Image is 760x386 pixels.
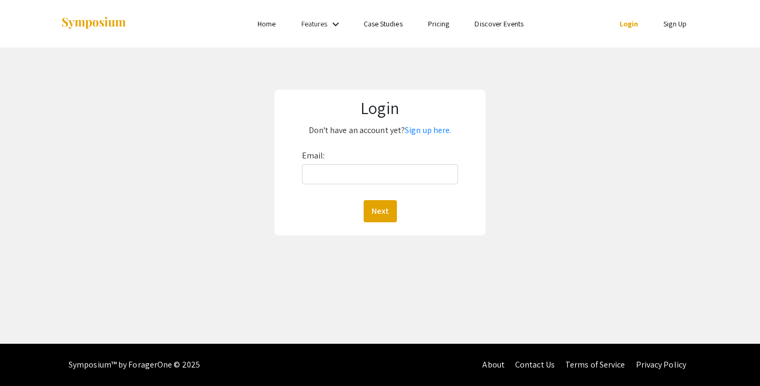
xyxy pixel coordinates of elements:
a: Sign Up [663,19,687,29]
p: Don't have an account yet? [282,122,478,139]
button: Next [364,200,397,222]
a: Login [620,19,639,29]
a: Discover Events [474,19,524,29]
mat-icon: Expand Features list [329,18,342,31]
h1: Login [282,98,478,118]
a: Features [301,19,328,29]
a: About [482,359,505,370]
a: Privacy Policy [636,359,686,370]
a: Case Studies [364,19,403,29]
img: Symposium by ForagerOne [61,16,127,31]
div: Symposium™ by ForagerOne © 2025 [69,344,200,386]
a: Contact Us [515,359,555,370]
a: Terms of Service [565,359,625,370]
label: Email: [302,147,325,164]
a: Pricing [428,19,450,29]
a: Home [258,19,275,29]
a: Sign up here. [405,125,451,136]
